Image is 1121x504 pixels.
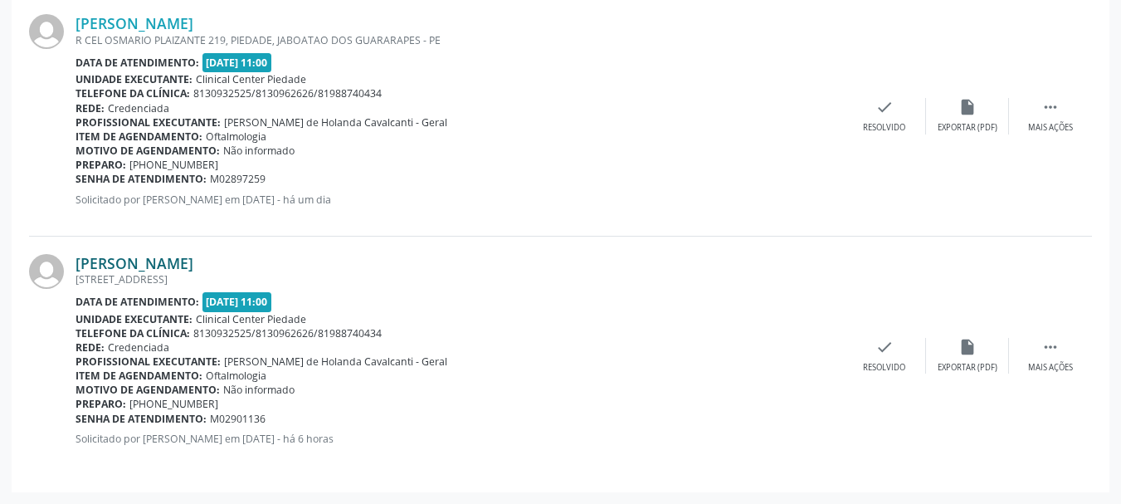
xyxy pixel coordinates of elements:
b: Preparo: [76,397,126,411]
div: Mais ações [1028,122,1073,134]
span: Não informado [223,144,295,158]
b: Senha de atendimento: [76,412,207,426]
div: Resolvido [863,362,905,374]
i: check [875,98,894,116]
img: img [29,254,64,289]
b: Rede: [76,340,105,355]
p: Solicitado por [PERSON_NAME] em [DATE] - há 6 horas [76,432,843,446]
span: 8130932525/8130962626/81988740434 [193,86,382,100]
div: R CEL OSMARIO PLAIZANTE 219, PIEDADE, JABOATAO DOS GUARARAPES - PE [76,33,843,47]
div: Mais ações [1028,362,1073,374]
i: insert_drive_file [958,338,977,356]
b: Data de atendimento: [76,56,199,70]
b: Profissional executante: [76,355,221,369]
b: Motivo de agendamento: [76,383,220,397]
i: insert_drive_file [958,98,977,116]
img: img [29,14,64,49]
span: Oftalmologia [206,369,266,383]
a: [PERSON_NAME] [76,14,193,32]
span: [PERSON_NAME] de Holanda Cavalcanti - Geral [224,355,447,369]
span: [DATE] 11:00 [202,292,272,311]
a: [PERSON_NAME] [76,254,193,272]
span: M02901136 [210,412,266,426]
span: Oftalmologia [206,130,266,144]
span: Credenciada [108,340,169,355]
b: Senha de atendimento: [76,172,207,186]
div: Exportar (PDF) [938,362,997,374]
b: Telefone da clínica: [76,86,190,100]
b: Item de agendamento: [76,369,202,383]
span: 8130932525/8130962626/81988740434 [193,326,382,340]
span: [PHONE_NUMBER] [129,158,218,172]
span: Clinical Center Piedade [196,312,306,326]
span: M02897259 [210,172,266,186]
span: Credenciada [108,101,169,115]
b: Telefone da clínica: [76,326,190,340]
div: Resolvido [863,122,905,134]
span: [PHONE_NUMBER] [129,397,218,411]
b: Profissional executante: [76,115,221,130]
span: Clinical Center Piedade [196,72,306,86]
p: Solicitado por [PERSON_NAME] em [DATE] - há um dia [76,193,843,207]
i:  [1041,338,1060,356]
b: Rede: [76,101,105,115]
span: [PERSON_NAME] de Holanda Cavalcanti - Geral [224,115,447,130]
span: Não informado [223,383,295,397]
b: Data de atendimento: [76,295,199,309]
b: Unidade executante: [76,72,193,86]
div: Exportar (PDF) [938,122,997,134]
b: Preparo: [76,158,126,172]
i:  [1041,98,1060,116]
div: [STREET_ADDRESS] [76,272,843,286]
b: Item de agendamento: [76,130,202,144]
i: check [875,338,894,356]
b: Unidade executante: [76,312,193,326]
span: [DATE] 11:00 [202,53,272,72]
b: Motivo de agendamento: [76,144,220,158]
